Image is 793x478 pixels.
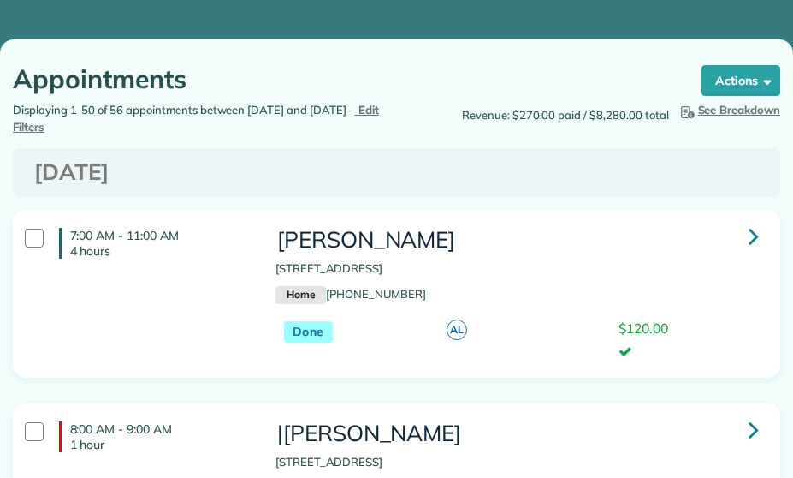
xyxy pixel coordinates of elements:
[13,103,379,134] a: Edit Filters
[275,454,765,471] p: [STREET_ADDRESS]
[275,260,765,278] p: [STREET_ADDRESS]
[701,65,780,96] button: Actions
[70,243,263,259] p: 4 hours
[447,320,467,340] span: AL
[13,65,669,93] h1: Appointments
[70,437,263,452] p: 1 hour
[678,102,781,119] button: See Breakdown
[59,228,263,259] h4: 7:00 AM - 11:00 AM
[275,287,426,301] a: Home[PHONE_NUMBER]
[284,321,333,343] span: Done
[59,421,263,452] h4: 8:00 AM - 9:00 AM
[618,320,668,337] span: $120.00
[275,228,765,253] h3: [PERSON_NAME]
[275,286,326,305] small: Home
[34,160,759,185] h3: [DATE]
[275,421,765,446] h3: |[PERSON_NAME]
[462,107,668,124] span: Revenue: $270.00 paid / $8,280.00 total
